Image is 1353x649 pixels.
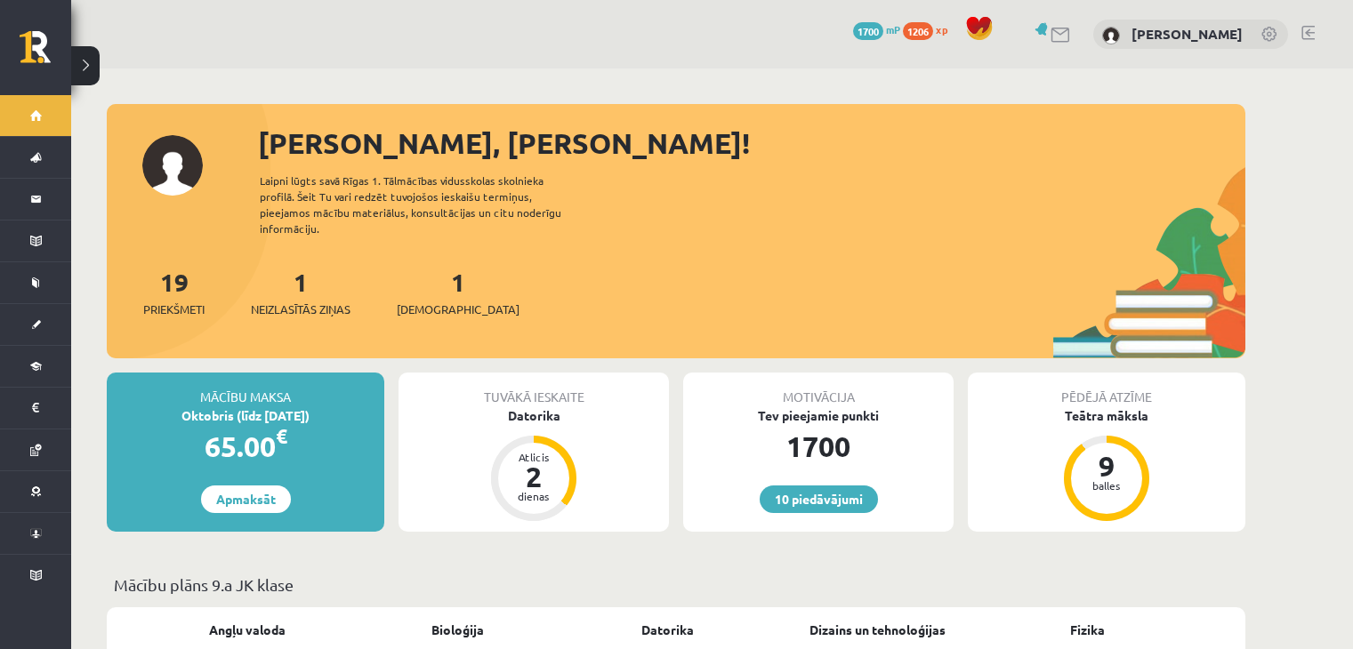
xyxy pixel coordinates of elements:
img: Timofejs Bondarenko [1102,27,1120,44]
div: dienas [507,491,560,501]
div: Pēdējā atzīme [968,373,1245,406]
a: Fizika [1070,621,1105,639]
div: Oktobris (līdz [DATE]) [107,406,384,425]
a: Rīgas 1. Tālmācības vidusskola [20,31,71,76]
a: Datorika Atlicis 2 dienas [399,406,669,524]
a: Datorika [641,621,694,639]
div: Tev pieejamie punkti [683,406,954,425]
a: Apmaksāt [201,485,291,513]
div: Mācību maksa [107,373,384,406]
div: 1700 [683,425,954,468]
div: balles [1080,480,1133,491]
div: Tuvākā ieskaite [399,373,669,406]
span: 1700 [853,22,883,40]
div: 65.00 [107,425,384,468]
div: Teātra māksla [968,406,1245,425]
a: 10 piedāvājumi [760,485,878,513]
a: 1700 mP [853,22,900,36]
div: Laipni lūgts savā Rīgas 1. Tālmācības vidusskolas skolnieka profilā. Šeit Tu vari redzēt tuvojošo... [260,172,592,236]
div: Datorika [399,406,669,425]
div: Atlicis [507,452,560,462]
div: 9 [1080,452,1133,480]
span: Neizlasītās ziņas [251,300,350,318]
div: Motivācija [683,373,954,406]
a: Dizains un tehnoloģijas [809,621,946,639]
a: Angļu valoda [209,621,286,639]
a: 1[DEMOGRAPHIC_DATA] [397,266,519,318]
div: [PERSON_NAME], [PERSON_NAME]! [258,122,1245,164]
span: € [276,423,287,449]
span: mP [886,22,900,36]
span: xp [936,22,947,36]
p: Mācību plāns 9.a JK klase [114,573,1238,597]
a: Bioloģija [431,621,484,639]
a: 1206 xp [903,22,956,36]
span: [DEMOGRAPHIC_DATA] [397,300,519,318]
span: Priekšmeti [143,300,205,318]
a: Teātra māksla 9 balles [968,406,1245,524]
a: 1Neizlasītās ziņas [251,266,350,318]
a: 19Priekšmeti [143,266,205,318]
span: 1206 [903,22,933,40]
a: [PERSON_NAME] [1132,25,1243,43]
div: 2 [507,462,560,491]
